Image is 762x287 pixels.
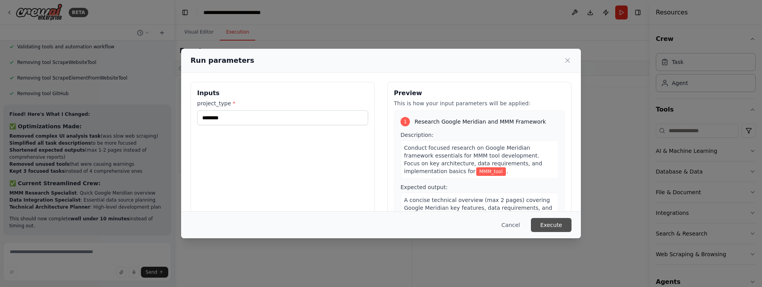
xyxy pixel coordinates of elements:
[476,167,506,176] span: Variable: project_type
[415,118,546,126] span: Research Google Meridian and MMM Framework
[404,145,542,174] span: Conduct focused research on Google Meridian framework essentials for MMM tool development. Focus ...
[404,197,552,219] span: A concise technical overview (max 2 pages) covering Google Meridian key features, data requiremen...
[394,99,565,107] p: This is how your input parameters will be applied:
[190,55,254,66] h2: Run parameters
[531,218,571,232] button: Execute
[394,89,565,98] h3: Preview
[495,218,526,232] button: Cancel
[401,184,448,190] span: Expected output:
[197,99,368,107] label: project_type
[507,168,508,174] span: .
[401,132,433,138] span: Description:
[197,89,368,98] h3: Inputs
[401,117,410,126] div: 1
